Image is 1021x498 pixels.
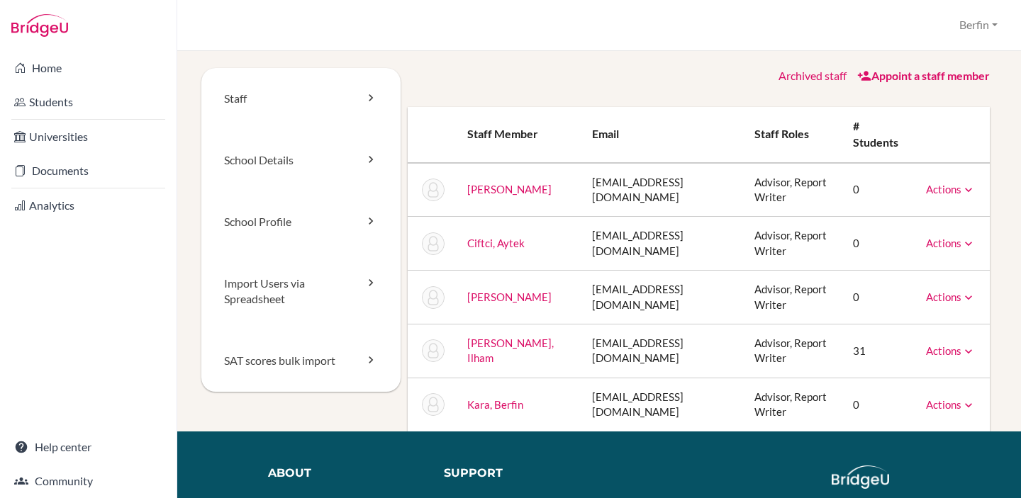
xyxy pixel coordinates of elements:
td: [EMAIL_ADDRESS][DOMAIN_NAME] [581,271,744,324]
div: About [268,465,423,482]
a: Import Users via Spreadsheet [201,253,401,331]
a: Staff [201,68,401,130]
td: [EMAIL_ADDRESS][DOMAIN_NAME] [581,217,744,271]
a: Help center [3,433,174,461]
a: Community [3,467,174,495]
td: Advisor, Report Writer [743,271,842,324]
a: School Details [201,130,401,191]
td: 31 [842,324,915,378]
td: 0 [842,217,915,271]
a: Archived staff [779,69,847,82]
td: Advisor, Report Writer [743,217,842,271]
td: Advisor, Report Writer [743,378,842,431]
td: 0 [842,271,915,324]
th: Staff roles [743,107,842,163]
img: Bridge-U [11,14,68,37]
a: Kara, Berfin [467,398,523,411]
a: [PERSON_NAME], Ilham [467,336,554,364]
a: Universities [3,123,174,151]
a: Actions [926,183,976,196]
a: School Profile [201,191,401,253]
img: Aarti Bakshi [422,179,445,201]
td: 0 [842,378,915,431]
th: # students [842,107,915,163]
td: Advisor, Report Writer [743,163,842,217]
a: Home [3,54,174,82]
a: Actions [926,344,976,357]
a: Analytics [3,191,174,220]
a: [PERSON_NAME] [467,290,552,303]
td: [EMAIL_ADDRESS][DOMAIN_NAME] [581,378,744,431]
img: Berfin Kara [422,393,445,416]
img: Gaida Erlano [422,286,445,309]
th: Email [581,107,744,163]
a: Actions [926,398,976,411]
img: logo_white@2x-f4f0deed5e89b7ecb1c2cc34c3e3d731f90f0f143d5ea2071677605dd97b5244.png [832,465,889,489]
a: Students [3,88,174,116]
td: 0 [842,163,915,217]
td: [EMAIL_ADDRESS][DOMAIN_NAME] [581,163,744,217]
th: Staff member [456,107,581,163]
img: Aytek Ciftci [422,232,445,255]
img: Ilham Ibrahimovic [422,339,445,362]
a: Actions [926,290,976,303]
td: [EMAIL_ADDRESS][DOMAIN_NAME] [581,324,744,378]
a: [PERSON_NAME] [467,183,552,196]
div: Support [444,465,588,482]
button: Berfin [953,12,1004,38]
a: Actions [926,237,976,249]
td: Advisor, Report Writer [743,324,842,378]
a: SAT scores bulk import [201,330,401,392]
a: Appoint a staff member [857,69,990,82]
a: Documents [3,157,174,185]
a: Ciftci, Aytek [467,237,525,249]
